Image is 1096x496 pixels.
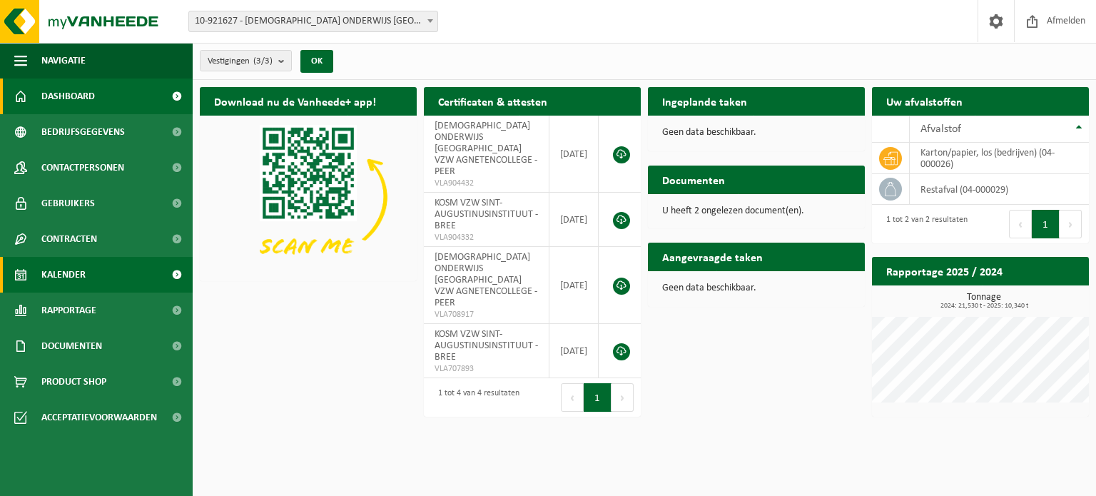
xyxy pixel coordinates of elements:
[920,123,961,135] span: Afvalstof
[549,193,599,247] td: [DATE]
[435,329,538,363] span: KOSM VZW SINT-AUGUSTINUSINSTITUUT - BREE
[189,11,437,31] span: 10-921627 - KATHOLIEK ONDERWIJS SINT-MICHIEL BOCHOLT-BREE-PEER - BREE
[561,383,584,412] button: Previous
[662,283,851,293] p: Geen data beschikbaar.
[648,166,739,193] h2: Documenten
[41,257,86,293] span: Kalender
[41,400,157,435] span: Acceptatievoorwaarden
[662,128,851,138] p: Geen data beschikbaar.
[41,186,95,221] span: Gebruikers
[612,383,634,412] button: Next
[41,221,97,257] span: Contracten
[879,303,1089,310] span: 2024: 21,530 t - 2025: 10,340 t
[435,363,538,375] span: VLA707893
[200,116,417,278] img: Download de VHEPlus App
[910,143,1089,174] td: karton/papier, los (bedrijven) (04-000026)
[200,87,390,115] h2: Download nu de Vanheede+ app!
[200,50,292,71] button: Vestigingen(3/3)
[41,114,125,150] span: Bedrijfsgegevens
[431,382,519,413] div: 1 tot 4 van 4 resultaten
[872,257,1017,285] h2: Rapportage 2025 / 2024
[435,178,538,189] span: VLA904432
[983,285,1087,313] a: Bekijk rapportage
[41,43,86,79] span: Navigatie
[41,79,95,114] span: Dashboard
[1060,210,1082,238] button: Next
[879,208,968,240] div: 1 tot 2 van 2 resultaten
[549,247,599,324] td: [DATE]
[549,324,599,378] td: [DATE]
[549,116,599,193] td: [DATE]
[910,174,1089,205] td: restafval (04-000029)
[41,328,102,364] span: Documenten
[41,364,106,400] span: Product Shop
[208,51,273,72] span: Vestigingen
[584,383,612,412] button: 1
[1032,210,1060,238] button: 1
[41,150,124,186] span: Contactpersonen
[253,56,273,66] count: (3/3)
[435,198,538,231] span: KOSM VZW SINT-AUGUSTINUSINSTITUUT - BREE
[879,293,1089,310] h3: Tonnage
[1009,210,1032,238] button: Previous
[648,243,777,270] h2: Aangevraagde taken
[188,11,438,32] span: 10-921627 - KATHOLIEK ONDERWIJS SINT-MICHIEL BOCHOLT-BREE-PEER - BREE
[435,309,538,320] span: VLA708917
[424,87,562,115] h2: Certificaten & attesten
[300,50,333,73] button: OK
[435,252,537,308] span: [DEMOGRAPHIC_DATA] ONDERWIJS [GEOGRAPHIC_DATA] VZW AGNETENCOLLEGE - PEER
[872,87,977,115] h2: Uw afvalstoffen
[648,87,761,115] h2: Ingeplande taken
[41,293,96,328] span: Rapportage
[435,232,538,243] span: VLA904332
[662,206,851,216] p: U heeft 2 ongelezen document(en).
[435,121,537,177] span: [DEMOGRAPHIC_DATA] ONDERWIJS [GEOGRAPHIC_DATA] VZW AGNETENCOLLEGE - PEER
